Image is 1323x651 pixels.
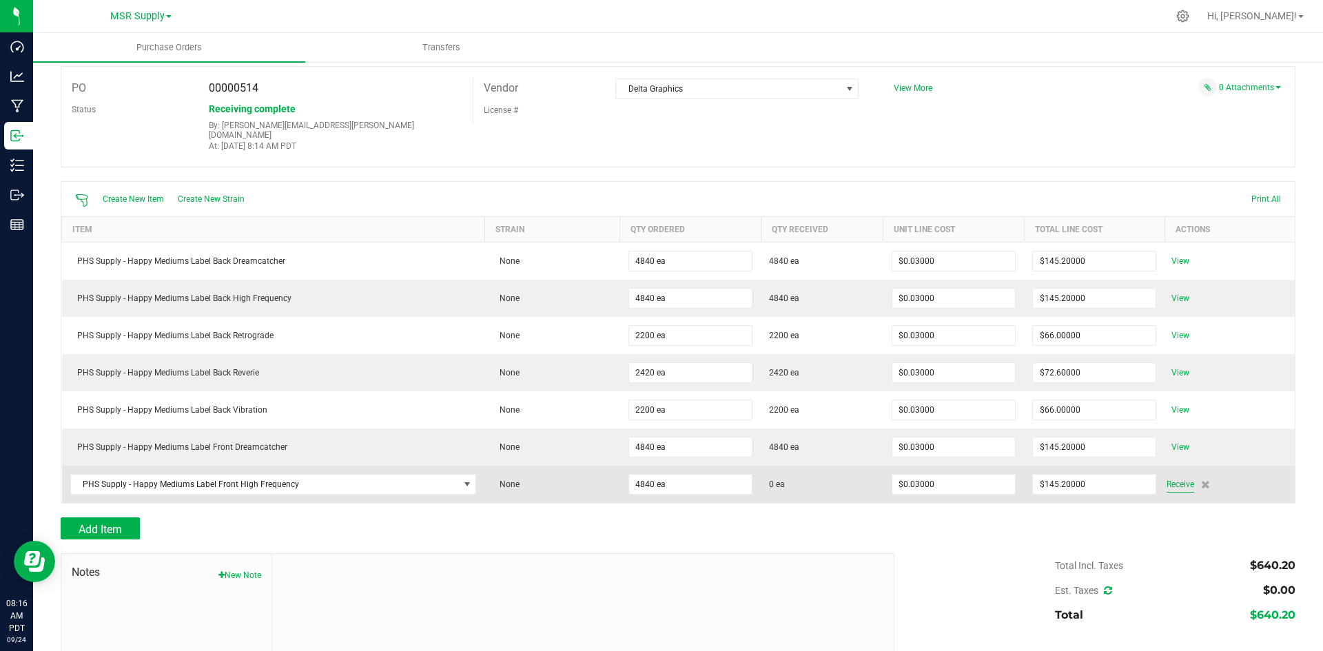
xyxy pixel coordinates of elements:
[209,121,462,140] p: By: [PERSON_NAME][EMAIL_ADDRESS][PERSON_NAME][DOMAIN_NAME]
[1165,217,1295,242] th: Actions
[62,217,485,242] th: Item
[493,479,520,489] span: None
[620,217,761,242] th: Qty Ordered
[629,475,752,494] input: 0 ea
[72,78,86,99] label: PO
[10,218,24,231] inline-svg: Reports
[1167,402,1194,418] span: View
[1055,560,1123,571] span: Total Incl. Taxes
[61,517,140,539] button: Add Item
[1033,251,1156,271] input: $0.00000
[892,363,1015,382] input: $0.00000
[892,400,1015,420] input: $0.00000
[769,404,799,416] span: 2200 ea
[305,33,577,62] a: Transfers
[209,141,462,151] p: At: [DATE] 8:14 AM PDT
[892,251,1015,271] input: $0.00000
[218,569,261,581] button: New Note
[33,33,305,62] a: Purchase Orders
[10,40,24,54] inline-svg: Dashboard
[1033,475,1156,494] input: $0.00000
[6,597,27,634] p: 08:16 AM PDT
[14,541,55,582] iframe: Resource center
[769,329,799,342] span: 2200 ea
[883,217,1024,242] th: Unit Line Cost
[103,194,164,204] span: Create New Item
[493,256,520,266] span: None
[70,292,477,304] div: PHS Supply - Happy Mediums Label Back High Frequency
[484,217,619,242] th: Strain
[484,100,518,121] label: License #
[892,437,1015,457] input: $0.00000
[629,400,752,420] input: 0 ea
[404,41,479,54] span: Transfers
[1167,476,1194,493] span: Receive
[1055,608,1083,621] span: Total
[493,442,520,452] span: None
[75,194,89,207] span: Scan packages to receive
[894,83,932,93] a: View More
[484,78,518,99] label: Vendor
[1167,253,1194,269] span: View
[1167,439,1194,455] span: View
[1250,608,1295,621] span: $640.20
[1250,559,1295,572] span: $640.20
[1174,10,1191,23] div: Manage settings
[1251,194,1281,204] span: Print All
[70,329,477,342] div: PHS Supply - Happy Mediums Label Back Retrograde
[493,368,520,378] span: None
[1198,78,1217,96] span: Attach a document
[769,441,799,453] span: 4840 ea
[178,194,245,204] span: Create New Strain
[1207,10,1297,21] span: Hi, [PERSON_NAME]!
[70,255,477,267] div: PHS Supply - Happy Mediums Label Back Dreamcatcher
[118,41,220,54] span: Purchase Orders
[10,99,24,113] inline-svg: Manufacturing
[629,363,752,382] input: 0 ea
[629,326,752,345] input: 0 ea
[10,158,24,172] inline-svg: Inventory
[769,255,799,267] span: 4840 ea
[1167,290,1194,307] span: View
[761,217,883,242] th: Qty Received
[493,405,520,415] span: None
[71,475,459,494] span: PHS Supply - Happy Mediums Label Front High Frequency
[10,129,24,143] inline-svg: Inbound
[1033,326,1156,345] input: $0.00000
[1033,289,1156,308] input: $0.00000
[70,404,477,416] div: PHS Supply - Happy Mediums Label Back Vibration
[209,81,258,94] span: 00000514
[493,331,520,340] span: None
[769,292,799,304] span: 4840 ea
[892,475,1015,494] input: $0.00000
[1263,583,1295,597] span: $0.00
[629,289,752,308] input: 0 ea
[6,634,27,645] p: 09/24
[72,99,96,120] label: Status
[629,251,752,271] input: 0 ea
[1033,400,1156,420] input: $0.00000
[769,366,799,379] span: 2420 ea
[10,70,24,83] inline-svg: Analytics
[209,103,296,114] span: Receiving complete
[1024,217,1165,242] th: Total Line Cost
[72,564,261,581] span: Notes
[70,366,477,379] div: PHS Supply - Happy Mediums Label Back Reverie
[1219,83,1281,92] a: 0 Attachments
[1167,327,1194,344] span: View
[110,10,165,22] span: MSR Supply
[79,523,122,536] span: Add Item
[70,441,477,453] div: PHS Supply - Happy Mediums Label Front Dreamcatcher
[10,188,24,202] inline-svg: Outbound
[1055,585,1112,596] span: Est. Taxes
[629,437,752,457] input: 0 ea
[493,293,520,303] span: None
[892,289,1015,308] input: $0.00000
[616,79,841,99] span: Delta Graphics
[892,326,1015,345] input: $0.00000
[1033,363,1156,382] input: $0.00000
[1167,364,1194,381] span: View
[769,478,785,490] span: 0 ea
[1033,437,1156,457] input: $0.00000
